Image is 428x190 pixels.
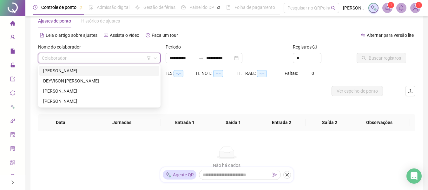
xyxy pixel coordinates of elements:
[331,6,336,10] span: search
[146,33,150,37] span: history
[257,70,267,77] span: --:--
[293,43,317,50] span: Registros
[38,18,71,23] span: Ajustes de ponto
[164,70,196,77] div: HE 3:
[237,70,285,77] div: H. TRAB.:
[10,157,15,170] span: qrcode
[110,33,139,38] span: Assista o vídeo
[43,98,155,105] div: [PERSON_NAME]
[152,33,178,38] span: Faça um tour
[199,56,204,61] span: to
[104,33,108,37] span: youtube
[343,4,365,11] span: [PERSON_NAME]
[10,32,15,44] span: user-add
[370,4,377,11] img: sparkle-icon.fc2bf0ac1784a2077858766a79e2daf3.svg
[161,114,209,131] th: Entrada 1
[257,114,306,131] th: Entrada 2
[10,88,15,100] span: sync
[213,70,223,77] span: --:--
[367,33,414,38] span: Alternar para versão lite
[135,5,140,10] span: sun
[46,162,408,169] div: Não há dados
[285,71,299,76] span: Faltas:
[79,6,83,10] span: pushpin
[10,143,15,156] span: solution
[10,171,15,184] span: dollar
[10,60,15,72] span: lock
[143,5,175,10] span: Gestão de férias
[97,5,129,10] span: Admissão digital
[39,86,159,96] div: JONNATHAN KLEITON HERMINIO DA SILVA
[174,70,183,77] span: --:--
[312,71,314,76] span: 0
[10,46,15,58] span: file
[234,5,275,10] span: Folha de pagamento
[153,56,157,60] span: down
[43,67,155,74] div: [PERSON_NAME]
[83,114,161,131] th: Jornadas
[39,76,159,86] div: DEYVISON CARLOS FRANCA DA SILVA
[353,119,405,126] span: Observações
[38,114,83,131] th: Data
[10,180,15,185] span: right
[10,74,15,86] span: export
[406,168,422,184] div: Open Intercom Messenger
[38,43,85,50] label: Nome do colaborador
[357,53,406,63] button: Buscar registros
[306,114,354,131] th: Saída 2
[81,18,120,23] span: Histórico de ajustes
[10,18,15,30] span: home
[348,114,410,131] th: Observações
[39,66,159,76] div: ANDESON SANTANA PEREIRA
[196,70,237,77] div: H. NOT.:
[209,114,257,131] th: Saída 1
[313,45,317,49] span: info-circle
[408,88,413,94] span: upload
[390,3,392,7] span: 1
[181,5,186,10] span: dashboard
[418,3,420,7] span: 1
[217,6,221,10] span: pushpin
[165,172,172,178] img: sparkle-icon.fc2bf0ac1784a2077858766a79e2daf3.svg
[43,88,155,95] div: [PERSON_NAME]
[40,33,44,37] span: file-text
[332,86,383,96] button: Ver espelho de ponto
[41,5,76,10] span: Controle de ponto
[416,2,422,8] sup: Atualize o seu contato no menu Meus Dados
[39,96,159,106] div: RONALDO XAVIER DE LIRA JUNIOR
[273,173,277,177] span: send
[226,5,231,10] span: book
[411,3,420,13] img: 60500
[285,173,289,177] span: close
[43,77,155,84] div: DEYVISON [PERSON_NAME]
[388,2,394,8] sup: 1
[147,56,151,60] span: filter
[89,5,93,10] span: file-done
[199,56,204,61] span: swap-right
[398,5,404,11] span: bell
[385,5,390,11] span: notification
[163,170,196,180] div: Agente QR
[46,33,97,38] span: Leia o artigo sobre ajustes
[166,43,185,50] label: Período
[361,33,365,37] span: swap
[33,5,37,10] span: clock-circle
[10,115,15,128] span: api
[10,129,15,142] span: audit
[189,5,214,10] span: Painel do DP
